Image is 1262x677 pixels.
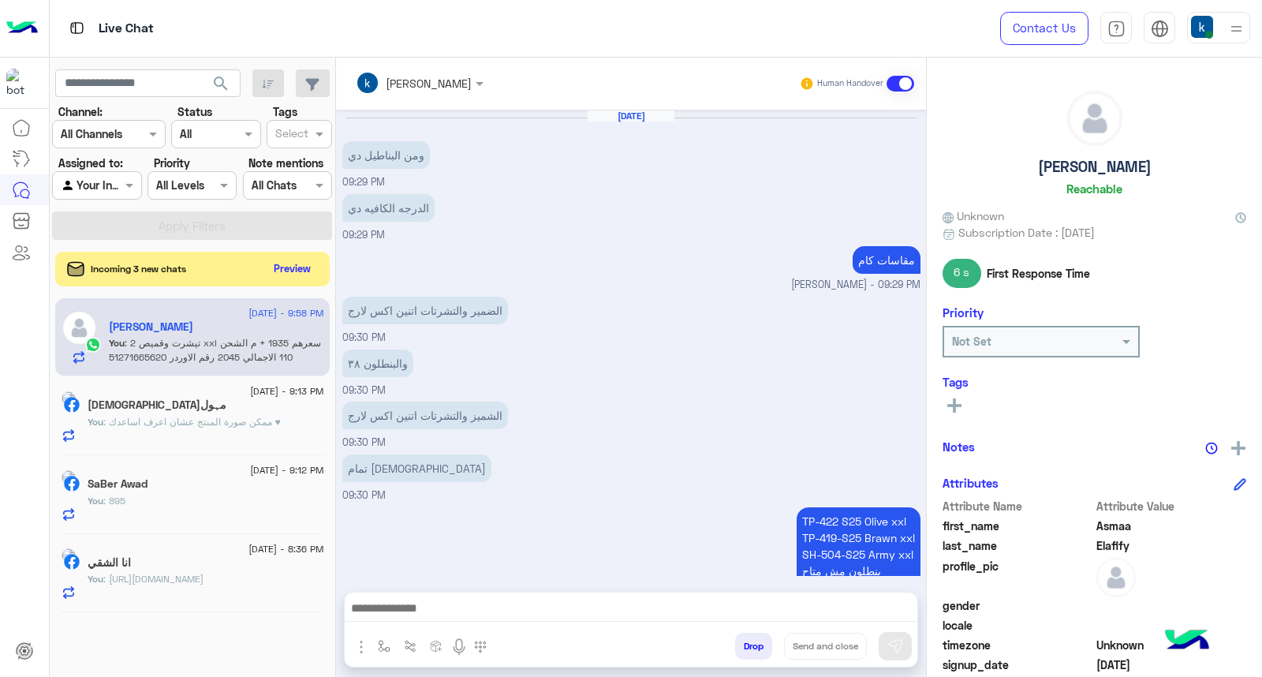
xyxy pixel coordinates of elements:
[342,350,413,377] p: 19/8/2025, 9:30 PM
[887,638,903,654] img: send message
[424,633,450,659] button: create order
[6,69,35,97] img: 713415422032625
[88,416,103,428] span: You
[154,155,190,171] label: Priority
[943,259,981,287] span: 6 s
[1096,617,1247,634] span: null
[342,454,491,482] p: 19/8/2025, 9:30 PM
[1151,20,1169,38] img: tab
[1191,16,1213,38] img: userImage
[1227,19,1246,39] img: profile
[342,436,386,448] span: 09:30 PM
[378,640,390,653] img: select flow
[943,305,984,320] h6: Priority
[1096,498,1247,514] span: Attribute Value
[88,398,226,412] h5: مہولآنآ آلہعہآشہق ےے
[177,103,212,120] label: Status
[85,337,101,353] img: WhatsApp
[817,77,883,90] small: Human Handover
[474,641,487,653] img: make a call
[943,617,1093,634] span: locale
[1096,558,1136,597] img: defaultAdmin.png
[103,573,203,585] span: https://eagle.com.eg/collections/pant
[6,12,38,45] img: Logo
[352,638,371,656] img: send attachment
[958,224,1095,241] span: Subscription Date : [DATE]
[64,554,80,570] img: Facebook
[109,337,321,363] span: 2 تيشرت وقميص xxl سعرهم 1935 + م الشحن 110 الاجمالي 2045 رقم الاوردر 51271665620
[64,476,80,492] img: Facebook
[943,498,1093,514] span: Attribute Name
[62,548,76,563] img: picture
[250,384,323,398] span: [DATE] - 9:13 PM
[248,306,323,320] span: [DATE] - 9:58 PM
[342,384,386,396] span: 09:30 PM
[1066,181,1122,196] h6: Reachable
[58,155,123,171] label: Assigned to:
[342,176,385,188] span: 09:29 PM
[103,416,281,428] span: ممكن صورة المنتج عشان اعرف اساعدك ♥
[103,495,125,507] span: 895
[1000,12,1088,45] a: Contact Us
[1096,518,1247,534] span: Asmaa
[791,278,920,293] span: [PERSON_NAME] - 09:29 PM
[342,297,508,324] p: 19/8/2025, 9:30 PM
[202,69,241,103] button: search
[109,337,125,349] span: You
[342,194,435,222] p: 19/8/2025, 9:29 PM
[735,633,772,660] button: Drop
[1205,442,1218,454] img: notes
[943,518,1093,534] span: first_name
[943,597,1093,614] span: gender
[943,537,1093,554] span: last_name
[88,495,103,507] span: You
[450,638,469,656] img: send voice note
[943,558,1093,594] span: profile_pic
[1096,656,1247,673] span: 2025-08-19T16:18:43.496Z
[62,391,76,406] img: picture
[88,477,147,491] h5: SaBer Awad
[853,246,920,274] p: 19/8/2025, 9:29 PM
[58,103,103,120] label: Channel:
[273,125,308,145] div: Select
[784,633,867,660] button: Send and close
[342,229,385,241] span: 09:29 PM
[52,211,332,240] button: Apply Filters
[588,110,674,122] h6: [DATE]
[109,320,193,334] h5: Asmaa Elafify
[943,375,1246,389] h6: Tags
[273,103,297,120] label: Tags
[342,489,386,501] span: 09:30 PM
[248,155,323,171] label: Note mentions
[67,18,87,38] img: tab
[987,265,1090,282] span: First Response Time
[342,402,508,429] p: 19/8/2025, 9:30 PM
[430,640,442,653] img: create order
[943,476,999,490] h6: Attributes
[943,656,1093,673] span: signup_date
[250,463,323,477] span: [DATE] - 9:12 PM
[1159,614,1215,669] img: hulul-logo.png
[62,470,76,484] img: picture
[1068,92,1122,145] img: defaultAdmin.png
[211,74,230,93] span: search
[342,141,430,169] p: 19/8/2025, 9:29 PM
[943,637,1093,653] span: timezone
[1107,20,1126,38] img: tab
[99,18,154,39] p: Live Chat
[342,331,386,343] span: 09:30 PM
[1231,441,1245,455] img: add
[248,542,323,556] span: [DATE] - 8:36 PM
[267,257,318,280] button: Preview
[88,573,103,585] span: You
[1096,537,1247,554] span: Elafify
[398,633,424,659] button: Trigger scenario
[404,640,416,653] img: Trigger scenario
[64,397,80,413] img: Facebook
[372,633,398,659] button: select flow
[88,556,131,570] h5: انا الشقي
[62,310,97,346] img: defaultAdmin.png
[91,262,186,276] span: Incoming 3 new chats
[797,507,920,585] p: 19/8/2025, 9:31 PM
[1100,12,1132,45] a: tab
